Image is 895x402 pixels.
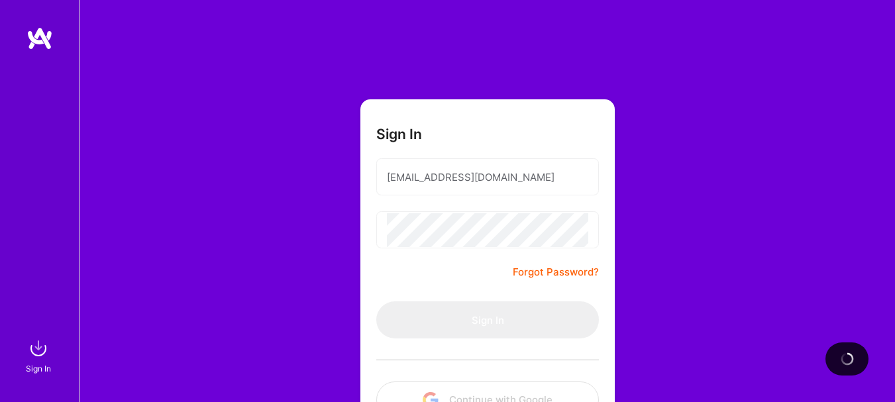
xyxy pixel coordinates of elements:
img: loading [838,350,857,368]
img: logo [26,26,53,50]
img: sign in [25,335,52,362]
h3: Sign In [376,126,422,142]
div: Sign In [26,362,51,376]
input: Email... [387,160,588,194]
button: Sign In [376,301,599,338]
a: sign inSign In [28,335,52,376]
a: Forgot Password? [513,264,599,280]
